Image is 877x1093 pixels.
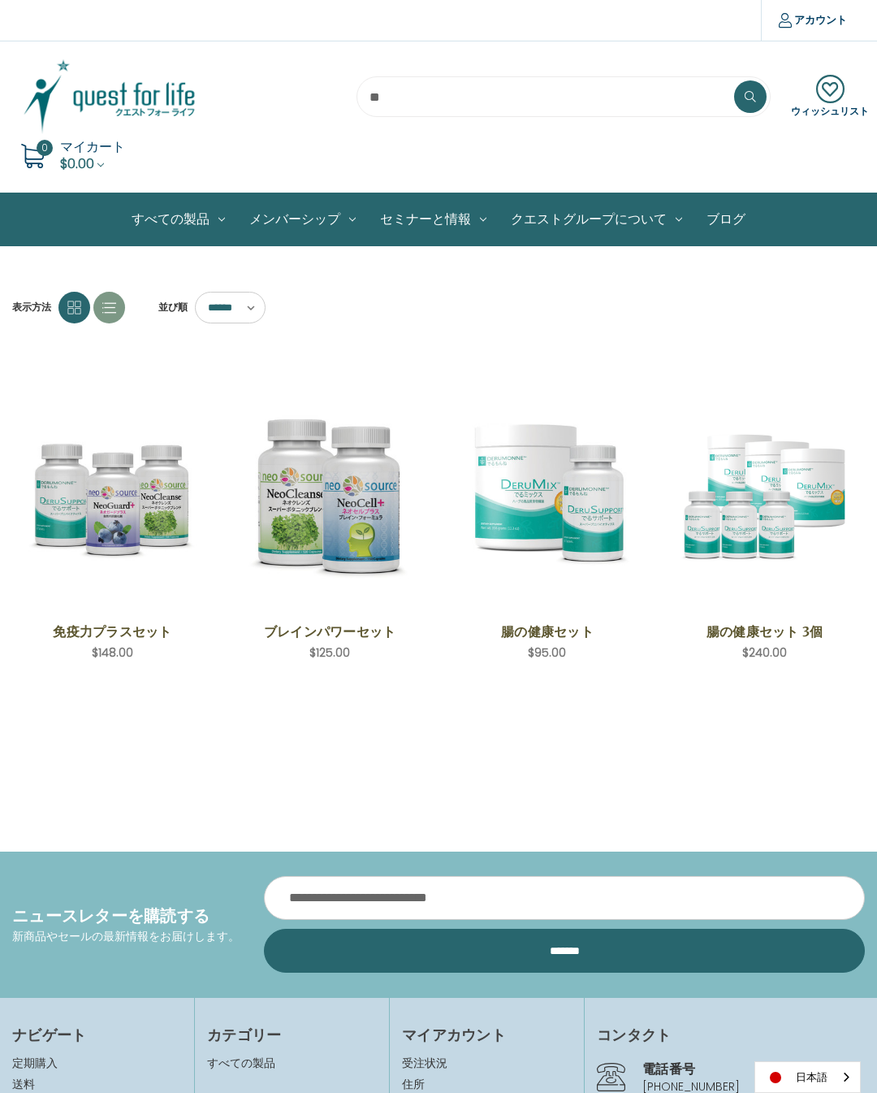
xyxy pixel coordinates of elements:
h4: 電話番号 [642,1059,865,1078]
a: クエストグループについて [499,193,694,245]
img: ブレインパワーセット [242,406,418,583]
a: Immune Plus Set,$148.00 [24,379,201,611]
aside: Language selected: 日本語 [754,1061,861,1093]
span: 表示方法 [12,300,51,314]
a: メンバーシップ [237,193,368,245]
h4: コンタクト [597,1024,865,1046]
a: 定期購入 [12,1055,58,1071]
a: ブログ [694,193,758,245]
a: 日本語 [755,1062,860,1092]
a: すべての製品 [207,1055,275,1071]
img: 腸の健康セット 3個 [676,421,853,569]
span: $148.00 [92,644,133,661]
a: All Products [119,193,237,245]
span: $240.00 [742,644,787,661]
h4: カテゴリー [207,1024,377,1046]
a: 送料 [12,1076,35,1092]
a: Brain Power Set,$125.00 [242,379,418,611]
span: マイカート [60,137,125,156]
a: ウィッシュリスト [791,75,869,119]
h4: ニュースレターを購読する [12,904,240,928]
a: 腸の健康セット 3個 [685,622,844,641]
a: 免疫力プラスセット [33,622,192,641]
img: 腸の健康セット [460,406,636,583]
h4: ナビゲート [12,1024,182,1046]
a: 住所 [402,1076,572,1093]
p: 新商品やセールの最新情報をお届けします。 [12,928,240,945]
img: 免疫力プラスセット [24,406,201,583]
a: Cart with 0 items [60,137,125,173]
span: $95.00 [528,644,566,661]
a: ブレインパワーセット [251,622,409,641]
span: 0 [37,140,53,156]
span: $0.00 [60,154,94,173]
a: 腸の健康セット [468,622,626,641]
a: ColoHealth 3 Save,$240.00 [676,379,853,611]
img: クエスト・グループ [12,58,207,136]
a: セミナーと情報 [368,193,499,245]
h4: マイアカウント [402,1024,572,1046]
a: 受注状況 [402,1055,572,1072]
span: $125.00 [309,644,350,661]
div: Language [754,1061,861,1093]
label: 並び順 [149,295,188,319]
a: ColoHealth Set,$95.00 [460,379,636,611]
